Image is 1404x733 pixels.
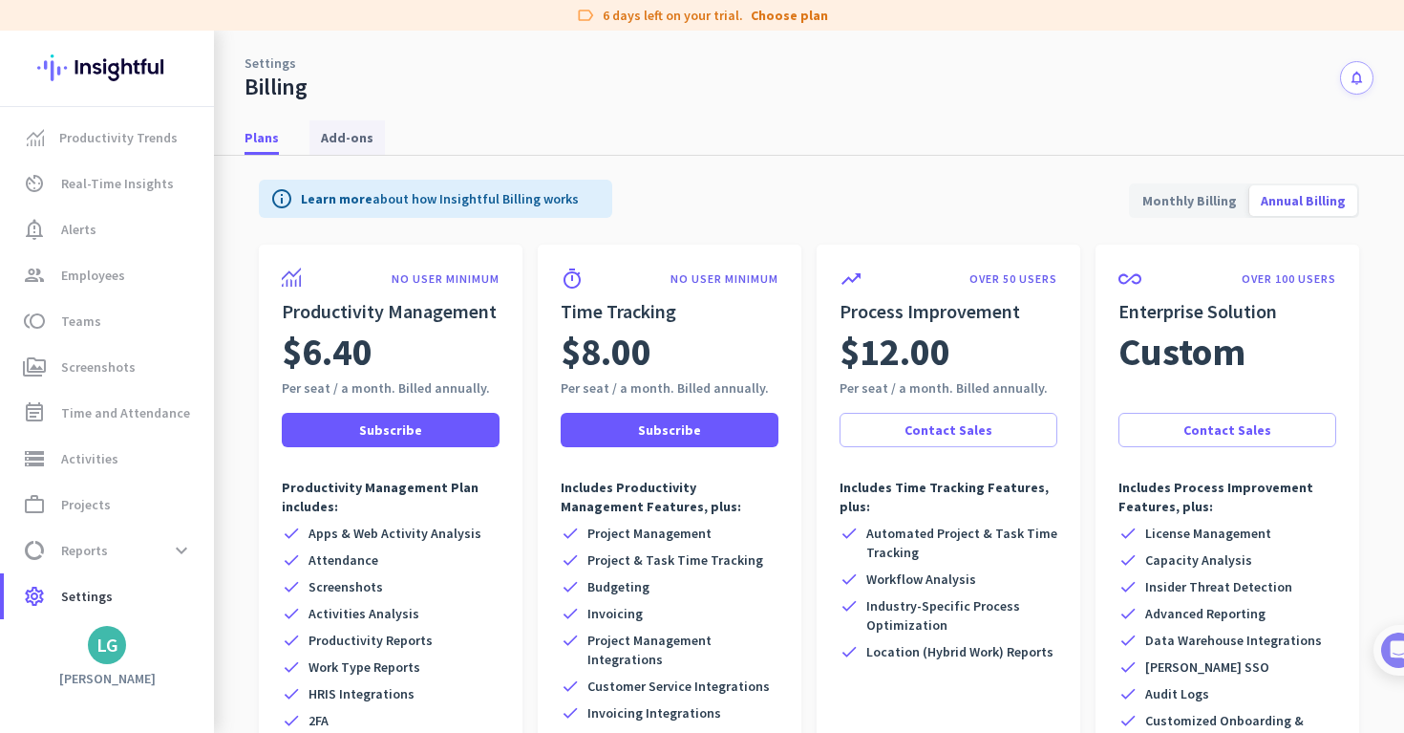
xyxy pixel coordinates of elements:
[587,631,778,669] span: Project Management Integrations
[308,711,329,730] span: 2FA
[561,378,778,398] div: Per seat / a month. Billed annually.
[35,544,347,589] div: 2Initial tracking settings and how to edit them
[23,356,46,378] i: perm_media
[561,703,580,722] i: check
[587,703,721,722] span: Invoicing Integrations
[561,325,651,378] span: $8.00
[866,570,976,589] span: Workflow Analysis
[244,251,363,271] p: About 10 minutes
[1118,478,1336,516] p: Includes Process Improvement Features, plus:
[321,128,373,147] span: Add-ons
[1118,631,1138,650] i: check
[1118,413,1336,447] a: Contact Sales
[37,31,177,105] img: Insightful logo
[245,54,296,73] a: Settings
[561,298,778,325] h2: Time Tracking
[282,577,301,596] i: check
[1118,268,1141,291] i: all_inclusive
[904,420,992,440] span: Contact Sales
[866,642,1053,661] span: Location (Hybrid Work) Reports
[270,187,293,210] i: info
[840,478,1057,516] p: Includes Time Tracking Features, plus:
[1145,658,1269,677] span: [PERSON_NAME] SSO
[840,268,862,291] i: trending_up
[1145,631,1322,650] span: Data Warehouse Integrations
[74,550,324,589] div: Initial tracking settings and how to edit them
[282,268,301,287] img: product-icon
[1145,604,1266,623] span: Advanced Reporting
[245,128,279,147] span: Plans
[561,677,580,696] i: check
[1249,178,1357,224] span: Annual Billing
[23,401,46,424] i: event_note
[28,644,67,658] span: Home
[561,604,580,623] i: check
[561,413,778,447] button: Subscribe
[282,325,372,378] span: $6.40
[1242,271,1336,287] p: OVER 100 USERS
[287,596,382,673] button: Tasks
[587,677,770,696] span: Customer Service Integrations
[561,577,580,596] i: check
[313,644,354,658] span: Tasks
[308,577,383,596] span: Screenshots
[61,172,174,195] span: Real-Time Insights
[23,585,46,608] i: settings
[282,413,500,447] button: Subscribe
[1145,524,1271,543] span: License Management
[1131,178,1248,224] span: Monthly Billing
[308,524,481,543] span: Apps & Web Activity Analysis
[68,200,98,230] img: Profile image for Tamara
[587,604,643,623] span: Invoicing
[1183,420,1271,440] span: Contact Sales
[164,533,199,568] button: expand_more
[392,271,500,287] p: NO USER MINIMUM
[1118,711,1138,730] i: check
[4,436,214,482] a: storageActivities
[191,596,287,673] button: Help
[587,524,712,543] span: Project Management
[1118,298,1336,325] h2: Enterprise Solution
[587,550,763,570] span: Project & Task Time Tracking
[840,642,859,661] i: check
[23,310,46,333] i: toll
[27,142,355,188] div: You're just a few steps away from completing the essential app setup
[4,482,214,528] a: work_outlineProjects
[4,298,214,344] a: tollTeams
[282,684,301,703] i: check
[59,126,178,149] span: Productivity Trends
[1118,524,1138,543] i: check
[4,206,214,252] a: notification_importantAlerts
[162,9,223,41] h1: Tasks
[4,390,214,436] a: event_noteTime and Attendance
[561,524,580,543] i: check
[1118,550,1138,570] i: check
[1118,604,1138,623] i: check
[282,550,301,570] i: check
[282,524,301,543] i: check
[282,711,301,730] i: check
[61,447,118,470] span: Activities
[4,528,214,573] a: data_usageReportsexpand_more
[1145,684,1209,703] span: Audit Logs
[74,364,332,444] div: It's time to add your employees! This is crucial since Insightful will start collecting their act...
[866,524,1057,562] span: Automated Project & Task Time Tracking
[308,631,433,650] span: Productivity Reports
[308,684,415,703] span: HRIS Integrations
[1118,684,1138,703] i: check
[840,325,950,378] span: $12.00
[308,658,420,677] span: Work Type Reports
[23,264,46,287] i: group
[1118,325,1245,378] span: Custom
[576,6,595,25] i: label
[27,129,44,146] img: menu-item
[61,539,108,562] span: Reports
[1349,70,1365,86] i: notifications
[282,631,301,650] i: check
[840,413,1057,447] button: Contact Sales
[282,478,500,516] p: Productivity Management Plan includes:
[301,190,372,207] a: Learn more
[4,161,214,206] a: av_timerReal-Time Insights
[23,172,46,195] i: av_timer
[74,460,258,498] button: Add your employees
